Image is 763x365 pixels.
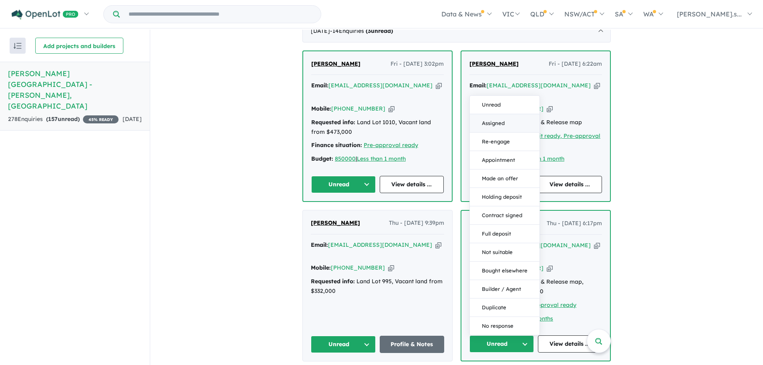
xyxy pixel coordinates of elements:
button: Copy [594,81,600,90]
a: [PERSON_NAME] [469,59,519,69]
button: Unread [469,335,534,353]
span: Fri - [DATE] 6:22am [549,59,602,69]
button: Copy [594,241,600,250]
button: Copy [547,105,553,113]
span: 45 % READY [83,115,119,123]
a: 850000 [335,155,356,162]
h5: [PERSON_NAME][GEOGRAPHIC_DATA] - [PERSON_NAME] , [GEOGRAPHIC_DATA] [8,68,142,111]
strong: Email: [311,241,328,248]
button: Unread [311,336,376,353]
button: Bought elsewhere [470,262,540,280]
a: [EMAIL_ADDRESS][DOMAIN_NAME] [487,82,591,89]
a: Pre-approval ready [522,301,576,309]
strong: ( unread) [366,27,393,34]
button: Assigned [470,114,540,133]
button: Re-engage [470,133,540,151]
span: 3 [368,27,371,34]
a: [PHONE_NUMBER] [331,105,385,112]
a: View details ... [538,335,602,353]
strong: Mobile: [311,105,331,112]
strong: Mobile: [311,264,331,271]
strong: Budget: [311,155,333,162]
div: Unread [469,95,540,335]
button: Duplicate [470,298,540,317]
a: Pre-approval ready [364,141,418,149]
span: - 14 Enquir ies [330,27,393,34]
button: Contract signed [470,206,540,225]
button: Made an offer [470,169,540,188]
div: | [311,154,444,164]
img: Openlot PRO Logo White [12,10,79,20]
button: Copy [547,264,553,272]
strong: Requested info: [311,278,355,285]
a: [PERSON_NAME] [311,59,360,69]
a: Profile & Notes [380,336,445,353]
strong: Email: [469,82,487,89]
button: Unread [470,96,540,114]
span: [PERSON_NAME] [311,60,360,67]
span: 157 [48,115,58,123]
strong: ( unread) [46,115,80,123]
div: 278 Enquir ies [8,115,119,124]
div: [DATE] [302,20,611,42]
button: Appointment [470,151,540,169]
span: [PERSON_NAME] [469,60,519,67]
a: [EMAIL_ADDRESS][DOMAIN_NAME] [328,82,433,89]
strong: Email: [311,82,328,89]
div: Land Lot 995, Vacant land from $332,000 [311,277,444,296]
span: [DATE] [123,115,142,123]
button: Unread [311,176,376,193]
a: View details ... [380,176,444,193]
button: Builder / Agent [470,280,540,298]
span: Thu - [DATE] 9:39pm [389,218,444,228]
button: Full deposit [470,225,540,243]
button: Add projects and builders [35,38,123,54]
button: Not suitable [470,243,540,262]
a: [EMAIL_ADDRESS][DOMAIN_NAME] [328,241,432,248]
img: sort.svg [14,43,22,49]
a: [PERSON_NAME] [311,218,360,228]
button: Copy [388,264,394,272]
span: Thu - [DATE] 6:17pm [547,219,602,228]
button: Copy [436,81,442,90]
span: [PERSON_NAME].s... [677,10,742,18]
div: Land Lot 1010, Vacant land from $473,000 [311,118,444,137]
span: [PERSON_NAME] [311,219,360,226]
a: Less than 1 month [357,155,406,162]
strong: Requested info: [311,119,355,126]
button: No response [470,317,540,335]
strong: Finance situation: [311,141,362,149]
input: Try estate name, suburb, builder or developer [121,6,319,23]
span: Fri - [DATE] 3:02pm [391,59,444,69]
button: Holding deposit [470,188,540,206]
a: View details ... [538,176,602,193]
button: Copy [435,241,441,249]
a: Less than 1 month [515,155,564,162]
a: [PHONE_NUMBER] [331,264,385,271]
button: Copy [389,105,395,113]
